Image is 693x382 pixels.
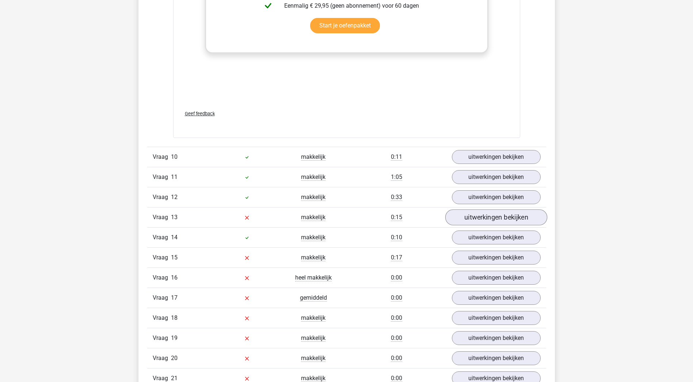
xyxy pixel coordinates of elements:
[452,351,541,365] a: uitwerkingen bekijken
[391,294,402,302] span: 0:00
[301,194,325,201] span: makkelijk
[153,334,171,342] span: Vraag
[301,314,325,322] span: makkelijk
[153,354,171,363] span: Vraag
[301,153,325,161] span: makkelijk
[300,294,327,302] span: gemiddeld
[391,334,402,342] span: 0:00
[452,231,541,244] a: uitwerkingen bekijken
[310,18,380,33] a: Start je oefenpakket
[171,355,178,362] span: 20
[171,254,178,261] span: 15
[391,194,402,201] span: 0:33
[171,214,178,221] span: 13
[171,194,178,201] span: 12
[301,254,325,261] span: makkelijk
[452,271,541,285] a: uitwerkingen bekijken
[153,314,171,322] span: Vraag
[391,254,402,261] span: 0:17
[301,355,325,362] span: makkelijk
[171,234,178,241] span: 14
[301,334,325,342] span: makkelijk
[391,375,402,382] span: 0:00
[445,209,547,225] a: uitwerkingen bekijken
[171,173,178,180] span: 11
[452,190,541,204] a: uitwerkingen bekijken
[391,173,402,181] span: 1:05
[153,273,171,282] span: Vraag
[301,173,325,181] span: makkelijk
[153,193,171,202] span: Vraag
[452,331,541,345] a: uitwerkingen bekijken
[391,314,402,322] span: 0:00
[153,213,171,222] span: Vraag
[301,214,325,221] span: makkelijk
[153,173,171,181] span: Vraag
[391,214,402,221] span: 0:15
[301,375,325,382] span: makkelijk
[153,233,171,242] span: Vraag
[391,274,402,281] span: 0:00
[153,153,171,161] span: Vraag
[171,375,178,382] span: 21
[171,334,178,341] span: 19
[452,150,541,164] a: uitwerkingen bekijken
[153,253,171,262] span: Vraag
[153,293,171,302] span: Vraag
[452,251,541,265] a: uitwerkingen bekijken
[171,274,178,281] span: 16
[185,111,215,116] span: Geef feedback
[295,274,332,281] span: heel makkelijk
[391,355,402,362] span: 0:00
[171,153,178,160] span: 10
[452,291,541,305] a: uitwerkingen bekijken
[452,170,541,184] a: uitwerkingen bekijken
[171,294,178,301] span: 17
[301,234,325,241] span: makkelijk
[391,153,402,161] span: 0:11
[452,311,541,325] a: uitwerkingen bekijken
[391,234,402,241] span: 0:10
[171,314,178,321] span: 18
